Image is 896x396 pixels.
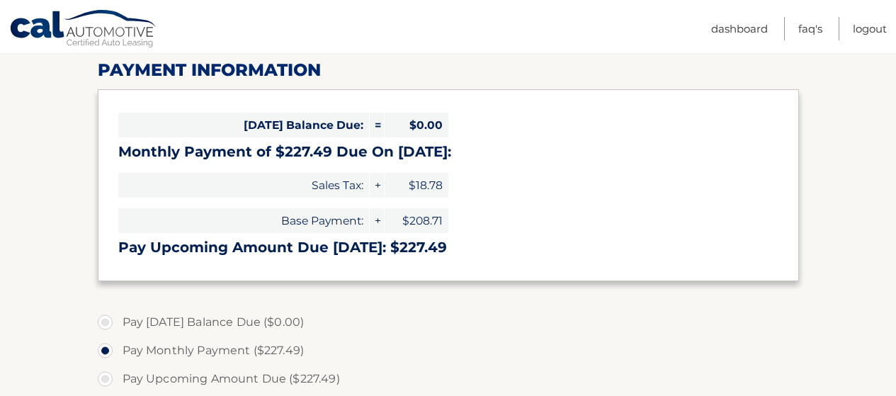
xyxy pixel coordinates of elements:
span: = [370,113,384,137]
label: Pay [DATE] Balance Due ($0.00) [98,308,799,336]
label: Pay Upcoming Amount Due ($227.49) [98,365,799,393]
span: $0.00 [385,113,448,137]
a: FAQ's [798,17,822,40]
a: Cal Automotive [9,9,158,50]
h2: Payment Information [98,60,799,81]
span: Sales Tax: [118,173,369,198]
label: Pay Monthly Payment ($227.49) [98,336,799,365]
h3: Monthly Payment of $227.49 Due On [DATE]: [118,143,778,161]
span: + [370,208,384,233]
span: + [370,173,384,198]
span: $18.78 [385,173,448,198]
span: [DATE] Balance Due: [118,113,369,137]
span: $208.71 [385,208,448,233]
a: Dashboard [711,17,768,40]
h3: Pay Upcoming Amount Due [DATE]: $227.49 [118,239,778,256]
span: Base Payment: [118,208,369,233]
a: Logout [853,17,887,40]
